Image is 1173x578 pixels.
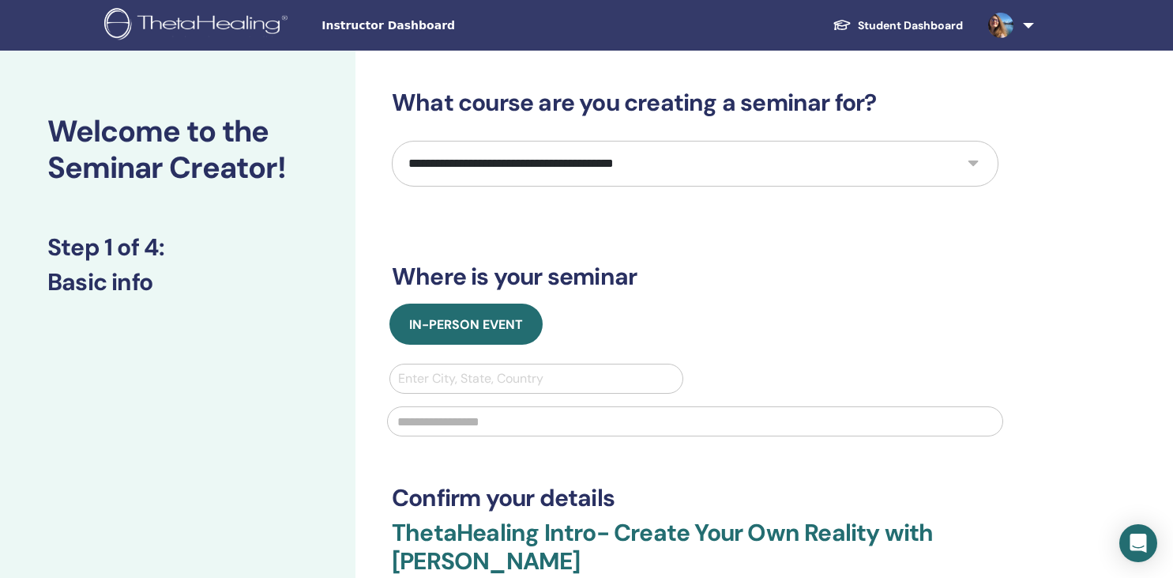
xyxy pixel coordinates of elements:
img: graduation-cap-white.svg [833,18,852,32]
span: In-Person Event [409,316,523,333]
h2: Welcome to the Seminar Creator! [47,114,308,186]
h3: Confirm your details [392,484,998,512]
h3: Where is your seminar [392,263,998,291]
a: Student Dashboard [820,11,976,40]
h3: Basic info [47,268,308,297]
span: Instructor Dashboard [321,17,558,34]
img: logo.png [104,8,293,43]
img: default.jpg [988,13,1013,38]
button: In-Person Event [389,304,543,345]
h3: Step 1 of 4 : [47,233,308,262]
div: Open Intercom Messenger [1119,524,1157,562]
h3: What course are you creating a seminar for? [392,89,998,117]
